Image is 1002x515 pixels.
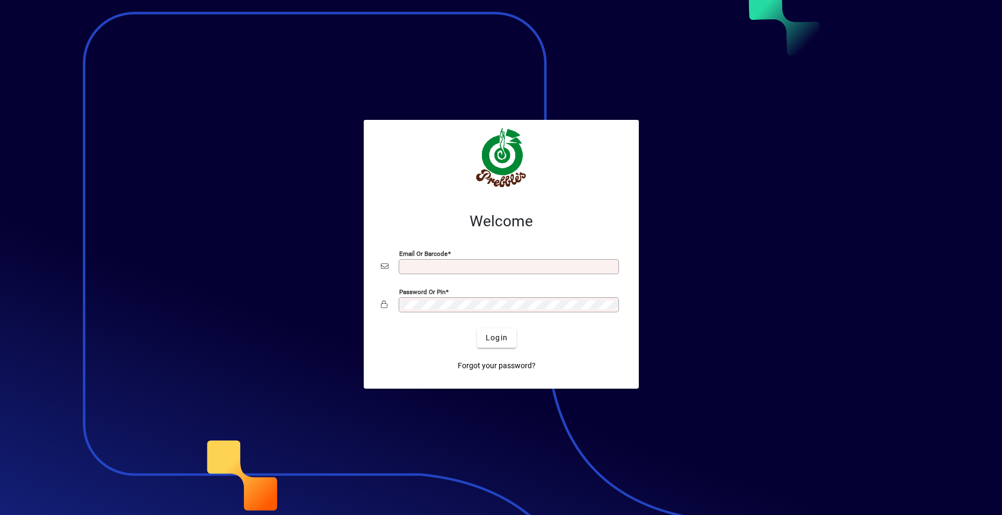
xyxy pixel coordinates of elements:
[399,288,445,295] mat-label: Password or Pin
[399,249,448,257] mat-label: Email or Barcode
[458,360,536,371] span: Forgot your password?
[486,332,508,344] span: Login
[453,356,540,376] a: Forgot your password?
[477,328,516,348] button: Login
[381,212,622,231] h2: Welcome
